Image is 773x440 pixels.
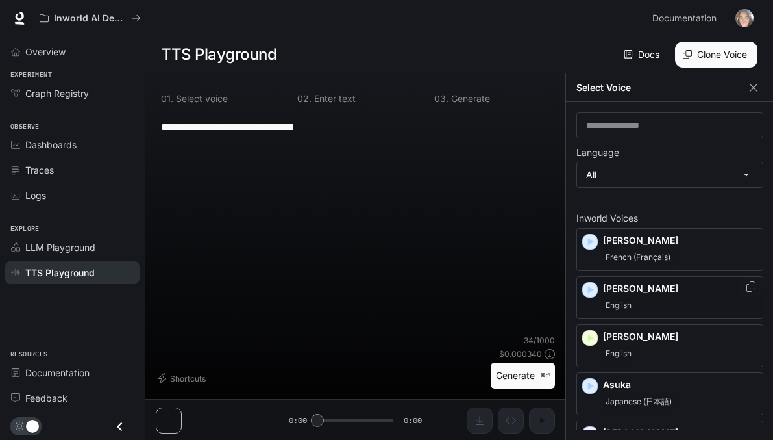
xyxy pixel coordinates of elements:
p: Enter text [312,94,356,103]
button: Clone Voice [675,42,757,68]
span: Graph Registry [25,86,89,100]
span: Dark mode toggle [26,419,39,433]
div: All [577,162,763,187]
a: TTS Playground [5,261,140,284]
p: [PERSON_NAME] [603,330,757,343]
p: 0 2 . [297,94,312,103]
span: English [603,346,634,361]
p: 0 1 . [161,94,173,103]
span: English [603,298,634,313]
p: $ 0.000340 [499,348,542,359]
a: LLM Playground [5,236,140,259]
button: Generate⌘⏎ [491,363,555,389]
p: [PERSON_NAME] [603,282,757,295]
span: LLM Playground [25,240,95,254]
span: Feedback [25,391,67,405]
a: Overview [5,40,140,63]
button: Shortcuts [156,368,211,389]
span: French (Français) [603,250,673,265]
p: Asuka [603,378,757,391]
a: Documentation [5,361,140,384]
img: User avatar [735,9,754,27]
p: 34 / 1000 [524,335,555,346]
p: Inworld AI Demos [54,13,127,24]
p: Inworld Voices [576,214,763,223]
span: Dashboards [25,138,77,151]
button: Copy Voice ID [744,281,757,292]
p: Language [576,148,619,157]
span: Traces [25,163,54,177]
p: ⌘⏎ [540,372,550,380]
span: Overview [25,45,66,58]
a: Documentation [647,5,726,31]
span: TTS Playground [25,266,95,279]
p: [PERSON_NAME] [603,234,757,247]
a: Feedback [5,387,140,409]
p: [PERSON_NAME] [603,426,757,439]
p: Select voice [173,94,228,103]
span: Logs [25,188,46,202]
a: Docs [621,42,665,68]
button: User avatar [731,5,757,31]
button: Close drawer [105,413,134,440]
a: Traces [5,159,140,181]
a: Graph Registry [5,82,140,105]
span: Japanese (日本語) [603,394,674,409]
a: Dashboards [5,133,140,156]
h1: TTS Playground [161,42,276,68]
button: All workspaces [34,5,147,31]
span: Documentation [652,10,717,27]
p: Generate [448,94,490,103]
a: Logs [5,184,140,207]
span: Documentation [25,366,90,380]
p: 0 3 . [434,94,448,103]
